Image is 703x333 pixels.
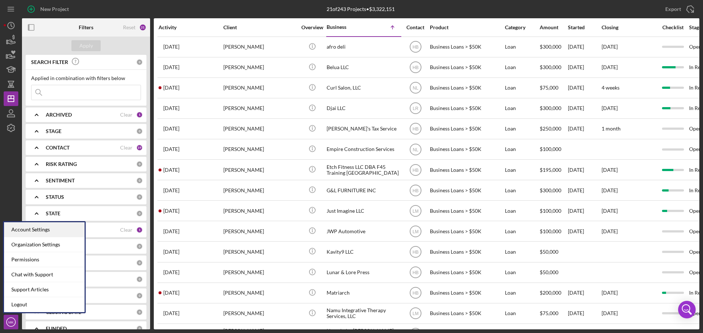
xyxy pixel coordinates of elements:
[223,222,297,241] div: [PERSON_NAME]
[568,222,601,241] div: [DATE]
[430,78,503,98] div: Business Loans > $50K
[136,276,143,283] div: 0
[327,201,400,220] div: Just Imagine LLC
[31,75,141,81] div: Applied in combination with filters below
[412,229,419,234] text: LM
[412,188,419,193] text: HB
[40,2,69,16] div: New Project
[327,78,400,98] div: Curl Salon, LLC
[568,304,601,323] div: [DATE]
[163,85,179,91] time: 2025-08-08 00:58
[602,43,618,50] time: [DATE]
[46,326,67,332] b: FUNDED
[430,119,503,139] div: Business Loans > $50K
[540,119,567,139] div: $250,000
[163,105,179,111] time: 2025-07-18 16:07
[136,177,143,184] div: 0
[71,40,101,51] button: Apply
[223,160,297,179] div: [PERSON_NAME]
[22,2,76,16] button: New Project
[163,64,179,70] time: 2025-03-06 14:09
[223,181,297,200] div: [PERSON_NAME]
[327,6,395,12] div: 21 of 243 Projects • $3,322,151
[327,222,400,241] div: JWP Automotive
[4,222,85,237] div: Account Settings
[136,59,143,65] div: 0
[136,309,143,315] div: 0
[602,125,621,132] time: 1 month
[602,84,620,91] time: 4 weeks
[79,24,93,30] b: Filters
[412,250,419,255] text: HB
[568,201,601,220] div: [DATE]
[223,78,297,98] div: [PERSON_NAME]
[223,140,297,159] div: [PERSON_NAME]
[327,24,363,30] div: Business
[568,181,601,200] div: [DATE]
[540,24,567,30] div: Amount
[540,222,567,241] div: $100,000
[163,126,179,132] time: 2025-04-23 16:20
[4,267,85,282] div: Chat with Support
[223,58,297,77] div: [PERSON_NAME]
[413,106,419,111] text: LR
[602,187,618,193] time: [DATE]
[136,128,143,135] div: 0
[430,140,503,159] div: Business Loans > $50K
[540,263,567,282] div: $50,000
[327,58,400,77] div: Belua LLC
[602,208,618,214] time: [DATE]
[505,222,539,241] div: Loan
[223,242,297,261] div: [PERSON_NAME]
[602,290,618,296] time: [DATE]
[412,291,419,296] text: HB
[568,58,601,77] div: [DATE]
[327,283,400,303] div: Matriarch
[4,237,85,252] div: Organization Settings
[123,24,135,30] div: Reset
[430,304,503,323] div: Business Loans > $50K
[540,242,567,261] div: $50,000
[223,201,297,220] div: [PERSON_NAME]
[136,243,143,250] div: 0
[223,37,297,57] div: [PERSON_NAME]
[602,105,618,111] time: [DATE]
[163,269,179,275] time: 2025-04-30 16:43
[568,37,601,57] div: [DATE]
[540,283,567,303] div: $200,000
[505,58,539,77] div: Loan
[540,181,567,200] div: $300,000
[136,292,143,299] div: 0
[159,24,223,30] div: Activity
[505,181,539,200] div: Loan
[327,242,400,261] div: Kavity9 LLC
[540,37,567,57] div: $300,000
[430,263,503,282] div: Business Loans > $50K
[120,112,133,118] div: Clear
[46,194,64,200] b: STATUS
[412,311,419,316] text: LM
[163,290,179,296] time: 2025-07-07 15:17
[657,24,688,30] div: Checklist
[505,24,539,30] div: Category
[223,99,297,118] div: [PERSON_NAME]
[505,140,539,159] div: Loan
[327,160,400,179] div: Etch Fitness LLC DBA F45 Training [GEOGRAPHIC_DATA]
[413,147,419,152] text: NL
[540,160,567,179] div: $195,000
[430,222,503,241] div: Business Loans > $50K
[120,145,133,151] div: Clear
[505,37,539,57] div: Loan
[79,40,93,51] div: Apply
[223,283,297,303] div: [PERSON_NAME]
[568,99,601,118] div: [DATE]
[298,24,326,30] div: Overview
[602,24,656,30] div: Closing
[430,37,503,57] div: Business Loans > $50K
[568,119,601,139] div: [DATE]
[540,140,567,159] div: $100,000
[8,320,14,324] text: MK
[163,146,179,152] time: 2025-07-10 19:36
[136,260,143,266] div: 0
[163,249,179,255] time: 2025-06-05 23:20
